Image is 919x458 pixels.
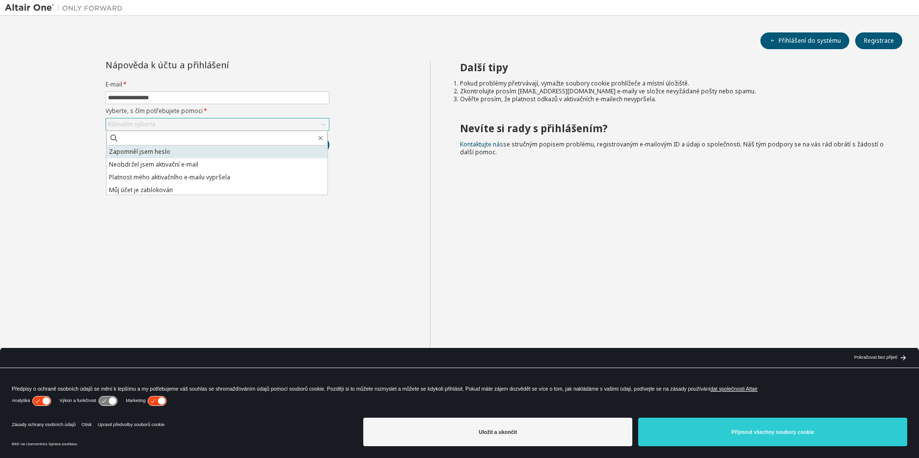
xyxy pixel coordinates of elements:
[779,37,841,45] font: Přihlášení do systému
[107,145,327,158] li: Zapomněl jsem heslo
[460,122,885,135] h2: Nevíte si rady s přihlášením?
[460,95,885,103] li: Ověřte prosím, že platnost odkazů v aktivačních e-mailech nevypršela.
[855,32,902,49] button: Registrace
[760,32,849,49] button: Přihlášení do systému
[460,61,885,74] h2: Další tipy
[460,80,885,87] li: Pokud problémy přetrvávají, vymažte soubory cookie prohlížeče a místní úložiště.
[106,80,122,88] font: E-mail
[460,87,885,95] li: Zkontrolujte prosím [EMAIL_ADDRESS][DOMAIN_NAME] e-maily ve složce nevyžádané pošty nebo spamu.
[106,118,329,130] div: Kliknutím vyberte
[108,120,156,128] div: Kliknutím vyberte
[460,140,503,148] a: Kontaktujte nás
[106,61,285,69] div: Nápověda k účtu a přihlášení
[460,140,884,156] span: se stručným popisem problému, registrovaným e-mailovým ID a údaji o společnosti. Náš tým podpory ...
[106,107,203,115] font: Vyberte, s čím potřebujete pomoci
[5,3,128,13] img: Altair One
